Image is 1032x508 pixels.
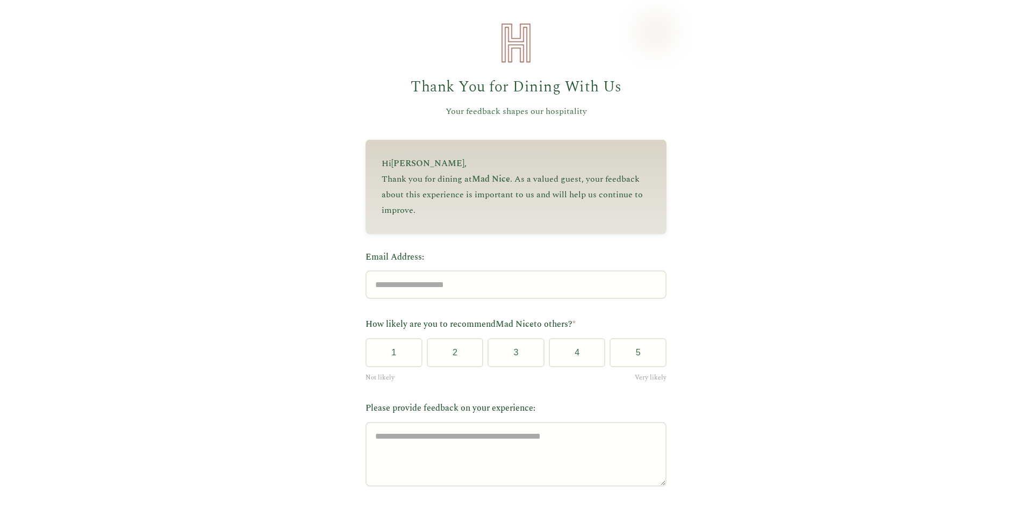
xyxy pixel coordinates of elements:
[365,105,666,119] p: Your feedback shapes our hospitality
[365,373,395,383] span: Not likely
[472,173,510,185] span: Mad Nice
[549,338,606,367] button: 4
[365,318,666,332] label: How likely are you to recommend to others?
[365,75,666,99] h1: Thank You for Dining With Us
[365,402,666,416] label: Please provide feedback on your experience:
[382,171,650,218] p: Thank you for dining at . As a valued guest, your feedback about this experience is important to ...
[391,157,464,170] span: [PERSON_NAME]
[494,22,537,65] img: Heirloom Hospitality Logo
[365,251,666,264] label: Email Address:
[610,338,666,367] button: 5
[382,156,650,171] p: Hi ,
[365,338,422,367] button: 1
[635,373,666,383] span: Very likely
[427,338,484,367] button: 2
[488,338,544,367] button: 3
[496,318,534,331] span: Mad Nice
